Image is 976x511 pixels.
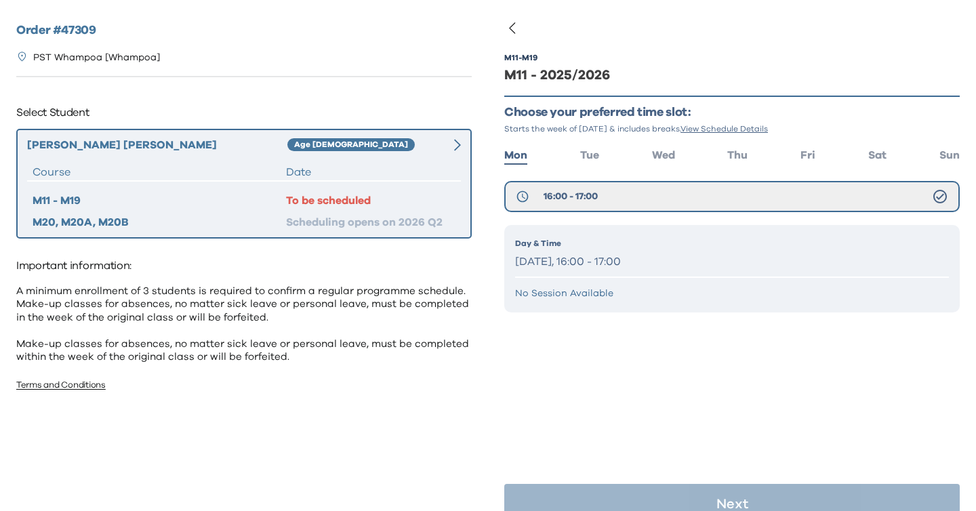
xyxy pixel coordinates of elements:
[515,237,949,249] p: Day & Time
[16,22,472,40] h2: Order # 47309
[515,287,949,300] p: No Session Available
[286,164,455,180] div: Date
[33,214,286,230] div: M20, M20A, M20B
[515,252,949,272] p: [DATE], 16:00 - 17:00
[16,381,106,390] a: Terms and Conditions
[504,181,960,212] button: 16:00 - 17:00
[504,105,960,121] p: Choose your preferred time slot:
[868,150,887,161] span: Sat
[16,255,472,277] p: Important information:
[16,102,472,123] p: Select Student
[33,192,286,209] div: M11 - M19
[504,150,527,161] span: Mon
[544,190,598,203] span: 16:00 - 17:00
[727,150,748,161] span: Thu
[286,214,455,230] div: Scheduling opens on 2026 Q2
[504,66,960,85] div: M11 - 2025/2026
[800,150,815,161] span: Fri
[16,285,472,364] p: A minimum enrollment of 3 students is required to confirm a regular programme schedule. Make-up c...
[286,192,455,209] div: To be scheduled
[652,150,675,161] span: Wed
[287,138,415,152] div: Age [DEMOGRAPHIC_DATA]
[716,497,748,511] p: Next
[27,137,287,153] div: [PERSON_NAME] [PERSON_NAME]
[939,150,960,161] span: Sun
[504,52,537,63] div: M11 - M19
[680,125,768,133] span: View Schedule Details
[504,123,960,134] p: Starts the week of [DATE] & includes breaks.
[33,164,286,180] div: Course
[580,150,599,161] span: Tue
[33,51,160,65] p: PST Whampoa [Whampoa]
